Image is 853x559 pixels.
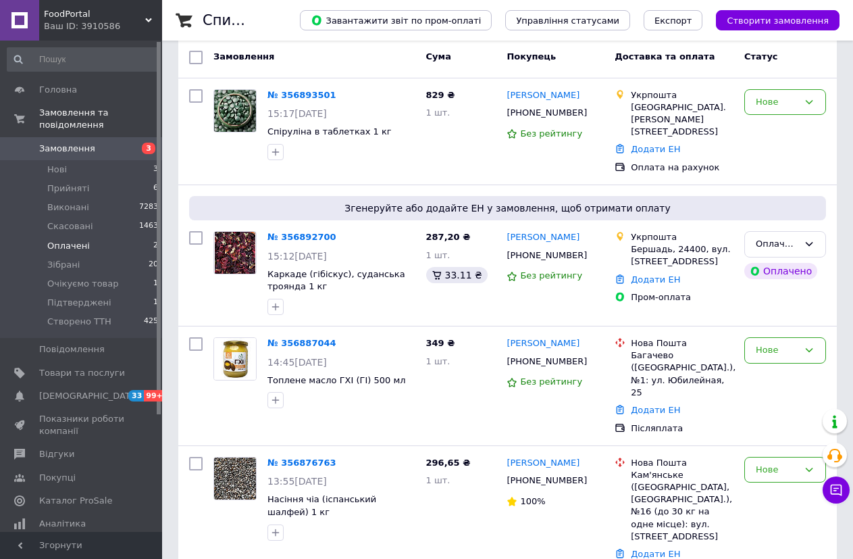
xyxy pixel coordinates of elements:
div: Нове [756,343,798,358]
a: № 356893501 [267,90,336,100]
a: Створити замовлення [702,15,839,25]
div: Укрпошта [631,89,733,101]
span: [PHONE_NUMBER] [507,250,587,260]
span: Підтверджені [47,297,111,309]
span: 15:12[DATE] [267,251,327,262]
span: Створити замовлення [727,16,829,26]
span: 425 [144,316,158,328]
span: Аналітика [39,518,86,530]
span: [PHONE_NUMBER] [507,107,587,118]
div: Бершадь, 24400, вул. [STREET_ADDRESS] [631,243,733,268]
span: 349 ₴ [426,338,455,348]
span: 6 [153,183,158,195]
span: Без рейтингу [520,128,582,139]
span: 287,20 ₴ [426,232,471,242]
span: 1 [153,278,158,290]
span: 1 [153,297,158,309]
span: Товари та послуги [39,367,125,379]
span: Замовлення [39,143,95,155]
a: [PERSON_NAME] [507,457,579,470]
span: Без рейтингу [520,270,582,281]
div: Ваш ID: 3910586 [44,20,162,32]
a: Додати ЕН [631,144,680,154]
a: Фото товару [213,231,257,274]
span: [PHONE_NUMBER] [507,356,587,366]
button: Створити замовлення [716,10,839,30]
button: Завантажити звіт по пром-оплаті [300,10,492,30]
span: 3 [142,143,155,154]
a: Фото товару [213,457,257,500]
span: 33 [128,390,144,402]
span: Повідомлення [39,343,105,356]
span: 13:55[DATE] [267,476,327,487]
span: Покупці [39,472,76,484]
a: Додати ЕН [631,274,680,285]
span: 14:45[DATE] [267,357,327,368]
span: 100% [520,496,545,506]
button: Управління статусами [505,10,630,30]
span: Головна [39,84,77,96]
span: 1 шт. [426,475,450,485]
a: Фото товару [213,337,257,381]
div: Пром-оплата [631,291,733,303]
a: Топлене масло ГХІ (ГІ) 500 мл [267,375,406,385]
a: [PERSON_NAME] [507,89,579,102]
div: 33.11 ₴ [426,267,488,283]
a: Фото товару [213,89,257,132]
button: Чат з покупцем [823,477,850,504]
span: 3 [153,164,158,176]
span: 7283 [139,201,158,214]
span: Замовлення та повідомлення [39,107,162,131]
span: 829 ₴ [426,90,455,100]
div: [GEOGRAPHIC_DATA]. [PERSON_NAME][STREET_ADDRESS] [631,101,733,139]
span: Покупець [507,51,556,62]
div: Оплата на рахунок [631,162,733,174]
span: Згенеруйте або додайте ЕН у замовлення, щоб отримати оплату [195,201,821,215]
img: Фото товару [214,338,256,380]
span: Виконані [47,201,89,214]
span: Каталог ProSale [39,495,112,507]
span: 1 шт. [426,356,450,366]
span: Прийняті [47,183,89,195]
span: Управління статусами [516,16,619,26]
img: Фото товару [215,232,255,274]
a: [PERSON_NAME] [507,231,579,244]
a: Насіння чіа (іспанський шалфей) 1 кг [267,494,376,517]
span: 296,65 ₴ [426,458,471,468]
div: Нова Пошта [631,337,733,349]
button: Експорт [644,10,703,30]
div: Нове [756,463,798,477]
a: [PERSON_NAME] [507,337,579,350]
a: № 356887044 [267,338,336,348]
span: Створено ТТН [47,316,111,328]
span: 2 [153,240,158,252]
span: Відгуки [39,448,74,460]
span: Статус [744,51,778,62]
span: Зібрані [47,259,80,271]
a: Додати ЕН [631,405,680,415]
a: № 356876763 [267,458,336,468]
span: [DEMOGRAPHIC_DATA] [39,390,139,402]
span: FoodPortal [44,8,145,20]
span: 20 [149,259,158,271]
span: [PHONE_NUMBER] [507,475,587,485]
span: Очікуємо товар [47,278,119,290]
span: Завантажити звіт по пром-оплаті [311,14,481,26]
span: Скасовані [47,220,93,233]
a: Спіруліна в таблетках 1 кг [267,126,392,137]
div: Багачево ([GEOGRAPHIC_DATA].), №1: ул. Юбилейная, 25 [631,349,733,399]
div: Оплачено [756,237,798,251]
div: Укрпошта [631,231,733,243]
a: Каркаде (гібіскус), суданська троянда 1 кг [267,269,405,292]
h1: Список замовлень [203,12,340,28]
div: Кам'янське ([GEOGRAPHIC_DATA], [GEOGRAPHIC_DATA].), №16 (до 30 кг на одне місце): вул. [STREET_AD... [631,469,733,543]
span: Без рейтингу [520,376,582,387]
span: Оплачені [47,240,90,252]
span: Cума [426,51,451,62]
a: № 356892700 [267,232,336,242]
span: Доставка та оплата [615,51,715,62]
